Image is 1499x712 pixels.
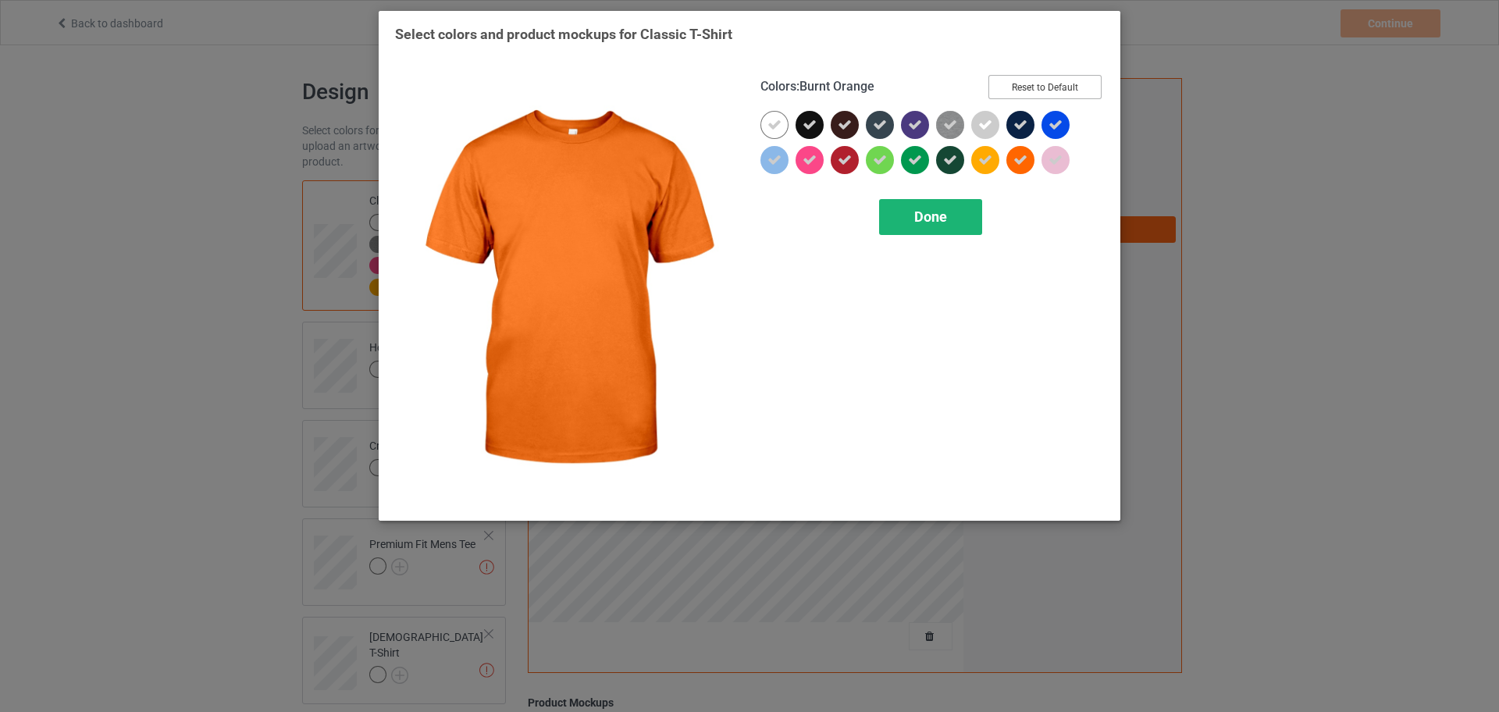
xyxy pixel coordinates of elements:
img: regular.jpg [395,75,739,504]
span: Select colors and product mockups for Classic T-Shirt [395,26,732,42]
span: Colors [760,79,796,94]
button: Reset to Default [988,75,1102,99]
span: Burnt Orange [799,79,874,94]
h4: : [760,79,874,95]
span: Done [914,208,947,225]
img: heather_texture.png [936,111,964,139]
